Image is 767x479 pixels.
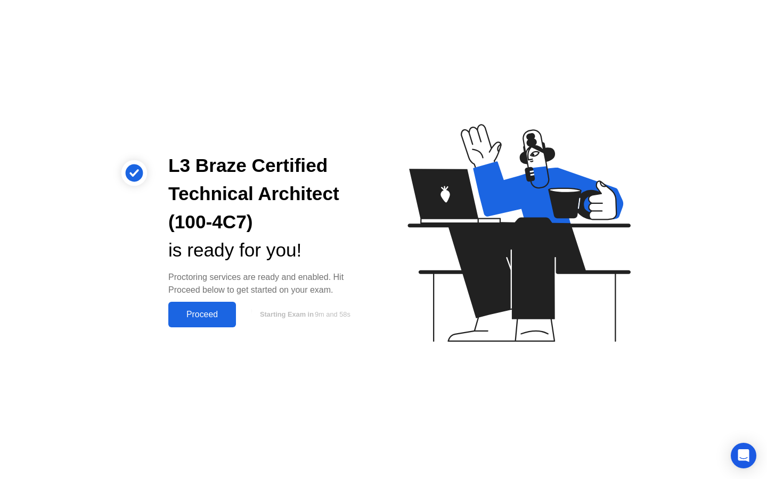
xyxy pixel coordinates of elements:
span: 9m and 58s [315,310,350,318]
div: L3 Braze Certified Technical Architect (100-4C7) [168,152,366,236]
button: Starting Exam in9m and 58s [241,304,366,325]
div: Proceed [172,310,233,319]
div: is ready for you! [168,236,366,265]
button: Proceed [168,302,236,327]
div: Proctoring services are ready and enabled. Hit Proceed below to get started on your exam. [168,271,366,296]
div: Open Intercom Messenger [731,443,756,468]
